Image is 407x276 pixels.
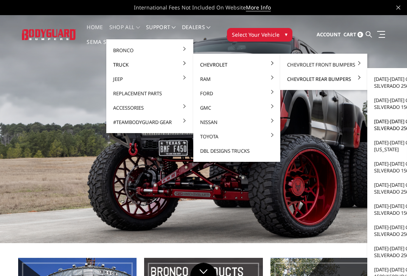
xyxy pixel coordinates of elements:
span: Select Your Vehicle [232,31,280,39]
a: Chevrolet Rear Bumpers [283,72,364,86]
a: Ram [196,72,277,86]
iframe: Chat Widget [369,240,407,276]
a: Home [87,25,103,39]
span: 0 [357,32,363,37]
a: Accessories [109,101,190,115]
a: #TeamBodyguard Gear [109,115,190,129]
a: Support [146,25,176,39]
span: ▾ [285,30,287,38]
span: Account [317,31,341,38]
a: Ford [196,86,277,101]
a: SEMA Show [87,39,120,54]
a: Chevrolet Front Bumpers [283,57,364,72]
a: Account [317,25,341,45]
a: Nissan [196,115,277,129]
a: DBL Designs Trucks [196,144,277,158]
span: Cart [343,31,356,38]
button: Select Your Vehicle [227,28,292,42]
a: Jeep [109,72,190,86]
a: Bronco [109,43,190,57]
a: shop all [109,25,140,39]
a: GMC [196,101,277,115]
a: Dealers [182,25,211,39]
a: Chevrolet [196,57,277,72]
img: BODYGUARD BUMPERS [22,29,76,40]
a: Cart 0 [343,25,363,45]
a: Truck [109,57,190,72]
a: Toyota [196,129,277,144]
a: Replacement Parts [109,86,190,101]
a: More Info [246,4,271,11]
